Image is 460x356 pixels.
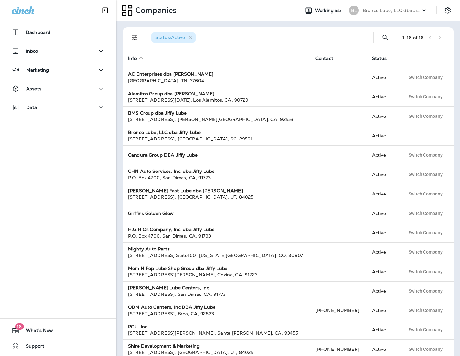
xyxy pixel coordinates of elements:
[128,330,305,336] div: [STREET_ADDRESS][PERSON_NAME] , Santa [PERSON_NAME] , CA , 93455
[128,168,214,174] strong: CHN Auto Services, Inc. dba Jiffy Lube
[442,5,454,16] button: Settings
[405,228,446,238] button: Switch Company
[128,55,145,61] span: Info
[128,110,187,116] strong: BMS Group dba Jiffy Lube
[409,211,443,216] span: Switch Company
[367,145,400,165] td: Active
[128,136,305,142] div: [STREET_ADDRESS] , [GEOGRAPHIC_DATA] , SC , 29501
[367,106,400,126] td: Active
[405,150,446,160] button: Switch Company
[405,208,446,218] button: Switch Company
[155,34,185,40] span: Status : Active
[367,165,400,184] td: Active
[409,192,443,196] span: Switch Company
[409,172,443,177] span: Switch Company
[128,91,214,96] strong: Alamitos Group dba [PERSON_NAME]
[409,347,443,351] span: Switch Company
[409,289,443,293] span: Switch Company
[133,6,177,15] p: Companies
[367,223,400,242] td: Active
[405,306,446,315] button: Switch Company
[367,262,400,281] td: Active
[128,152,198,158] strong: Candura Group DBA Jiffy Lube
[128,304,215,310] strong: ODM Auto Centers, Inc DBA Jiffy Lube
[6,63,110,76] button: Marketing
[409,250,443,254] span: Switch Company
[6,45,110,58] button: Inbox
[128,233,305,239] div: P.O. Box 4700 , San Dimas , CA , 91733
[409,230,443,235] span: Switch Company
[405,286,446,296] button: Switch Company
[409,153,443,157] span: Switch Company
[367,184,400,204] td: Active
[379,31,392,44] button: Search Companies
[6,324,110,337] button: 16What's New
[367,68,400,87] td: Active
[26,30,50,35] p: Dashboard
[128,252,305,259] div: [STREET_ADDRESS] Suite100 , [US_STATE][GEOGRAPHIC_DATA] , CO , 80907
[6,339,110,352] button: Support
[367,126,400,145] td: Active
[128,174,305,181] div: P.O. Box 4700 , San Dimas , CA , 91773
[128,116,305,123] div: [STREET_ADDRESS] , [PERSON_NAME][GEOGRAPHIC_DATA] , CA , 92553
[6,82,110,95] button: Assets
[128,194,305,200] div: [STREET_ADDRESS] , [GEOGRAPHIC_DATA] , UT , 84025
[405,267,446,276] button: Switch Company
[128,210,174,216] strong: Griffins Golden Glow
[26,86,41,91] p: Assets
[409,75,443,80] span: Switch Company
[128,246,170,252] strong: Mighty Auto Parts
[367,281,400,301] td: Active
[349,6,359,15] div: BL
[128,291,305,297] div: [STREET_ADDRESS] , San Dimas , CA , 91773
[405,92,446,102] button: Switch Company
[128,31,141,44] button: Filters
[19,328,53,336] span: What's New
[128,349,305,356] div: [STREET_ADDRESS] , [GEOGRAPHIC_DATA] , UT , 84025
[26,49,38,54] p: Inbox
[402,35,423,40] div: 1 - 16 of 16
[128,272,305,278] div: [STREET_ADDRESS][PERSON_NAME] , Covina , CA , 91723
[405,325,446,335] button: Switch Company
[15,323,24,330] span: 16
[367,87,400,106] td: Active
[409,269,443,274] span: Switch Company
[372,55,395,61] span: Status
[367,320,400,339] td: Active
[6,26,110,39] button: Dashboard
[405,189,446,199] button: Switch Company
[367,204,400,223] td: Active
[128,310,305,317] div: [STREET_ADDRESS] , Brea , CA , 92823
[128,71,213,77] strong: AC Enterprises dba [PERSON_NAME]
[6,101,110,114] button: Data
[128,324,148,329] strong: PCJL Inc.
[409,114,443,118] span: Switch Company
[128,343,200,349] strong: Shire Development & Marketing
[128,227,214,232] strong: H.G.H Oil Company, Inc. dba Jiffy Lube
[128,129,201,135] strong: Bronco Lube, LLC dba Jiffy Lube
[128,56,137,61] span: Info
[405,111,446,121] button: Switch Company
[315,8,343,13] span: Working as:
[315,56,333,61] span: Contact
[128,188,243,194] strong: [PERSON_NAME] Fast Lube dba [PERSON_NAME]
[405,170,446,179] button: Switch Company
[96,4,114,17] button: Collapse Sidebar
[128,77,305,84] div: [GEOGRAPHIC_DATA] , TN , 37604
[409,95,443,99] span: Switch Company
[128,97,305,103] div: [STREET_ADDRESS][DATE] , Los Alamitos , CA , 90720
[128,285,209,291] strong: [PERSON_NAME] Lube Centers, Inc
[367,301,400,320] td: Active
[128,265,228,271] strong: Mom N Pop Lube Shop Group dba Jiffy Lube
[405,247,446,257] button: Switch Company
[409,308,443,313] span: Switch Company
[405,72,446,82] button: Switch Company
[26,67,49,72] p: Marketing
[151,32,196,43] div: Status:Active
[409,328,443,332] span: Switch Company
[26,105,37,110] p: Data
[19,343,44,351] span: Support
[405,344,446,354] button: Switch Company
[310,301,367,320] td: [PHONE_NUMBER]
[367,242,400,262] td: Active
